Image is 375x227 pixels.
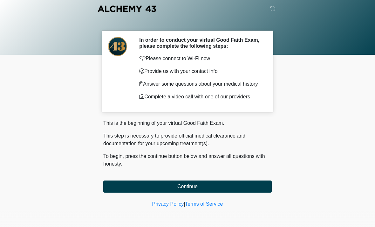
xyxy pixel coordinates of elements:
[184,201,185,207] a: |
[99,16,276,28] h1: ‎ ‎ ‎ ‎
[185,201,223,207] a: Terms of Service
[97,5,157,13] img: Alchemy 43 Logo
[103,119,272,127] p: This is the beginning of your virtual Good Faith Exam.
[139,37,262,49] h2: In order to conduct your virtual Good Faith Exam, please complete the following steps:
[103,181,272,193] button: Continue
[103,132,272,147] p: This step is necessary to provide official medical clearance and documentation for your upcoming ...
[139,55,262,62] p: Please connect to Wi-Fi now
[152,201,184,207] a: Privacy Policy
[139,93,262,101] p: Complete a video call with one of our providers
[139,80,262,88] p: Answer some questions about your medical history
[108,37,127,56] img: Agent Avatar
[139,67,262,75] p: Provide us with your contact info
[103,153,272,168] p: To begin, press the continue button below and answer all questions with honesty.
